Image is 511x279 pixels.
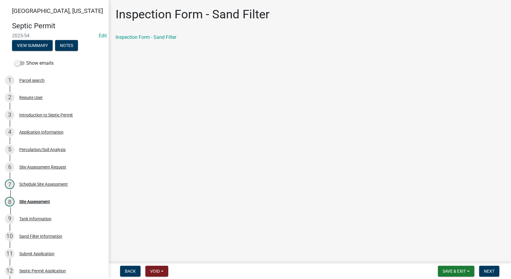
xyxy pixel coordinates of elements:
[120,266,141,277] button: Back
[12,43,53,48] wm-modal-confirm: Summary
[5,110,14,120] div: 3
[5,76,14,85] div: 1
[99,33,107,39] a: Edit
[5,179,14,189] div: 7
[484,269,494,274] span: Next
[55,40,78,51] button: Notes
[19,217,51,221] div: Tank Information
[5,162,14,172] div: 6
[55,43,78,48] wm-modal-confirm: Notes
[5,145,14,154] div: 5
[19,234,62,238] div: Sand Filter Information
[12,7,103,14] span: [GEOGRAPHIC_DATA], [US_STATE]
[5,127,14,137] div: 4
[12,33,96,39] span: 2025-54
[125,269,136,274] span: Back
[5,93,14,102] div: 2
[14,60,54,67] label: Show emails
[5,231,14,241] div: 10
[19,269,66,273] div: Septic Permit Application
[116,7,270,22] h1: Inspection Form - Sand Filter
[19,165,66,169] div: Site Assessment Request
[12,40,53,51] button: View Summary
[19,130,63,134] div: Application Information
[438,266,474,277] button: Save & Exit
[19,95,43,100] div: Require User
[19,147,66,152] div: Percolation/Soil Analysis
[99,33,107,39] wm-modal-confirm: Edit Application Number
[19,182,68,186] div: Schedule Site Assessment
[5,197,14,206] div: 8
[116,34,176,40] a: Inspection Form - Sand Filter
[19,113,73,117] div: Introduction to Septic Permit
[145,266,168,277] button: Void
[150,269,160,274] span: Void
[12,22,104,30] h4: Septic Permit
[5,214,14,224] div: 9
[5,266,14,276] div: 12
[5,249,14,259] div: 11
[443,269,466,274] span: Save & Exit
[479,266,499,277] button: Next
[19,252,54,256] div: Submit Application
[19,78,45,82] div: Parcel search
[19,200,50,204] div: Site Assessment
